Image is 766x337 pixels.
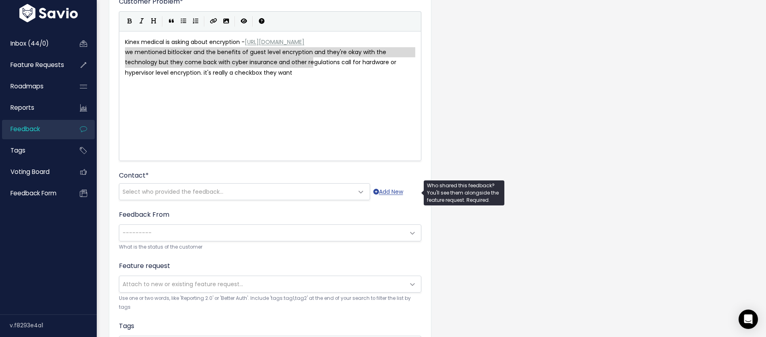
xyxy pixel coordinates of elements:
[10,315,97,336] div: v.f8293e4a1
[10,82,44,90] span: Roadmaps
[2,120,67,138] a: Feedback
[148,15,160,27] button: Heading
[424,180,504,205] div: Who shared this feedback? You'll see them alongside the feature request. Required.
[162,16,163,26] i: |
[189,15,202,27] button: Numbered List
[2,77,67,96] a: Roadmaps
[123,188,223,196] span: Select who provided the feedback...
[739,310,758,329] div: Open Intercom Messenger
[2,34,67,53] a: Inbox (44/0)
[235,16,235,26] i: |
[119,321,134,331] label: Tags
[204,16,205,26] i: |
[2,141,67,160] a: Tags
[119,294,421,312] small: Use one or two words, like 'Reporting 2.0' or 'Better Auth'. Include 'tags:tag1,tag2' at the end ...
[256,15,268,27] button: Markdown Guide
[17,4,80,22] img: logo-white.9d6f32f41409.svg
[119,171,149,180] label: Contact
[10,39,49,48] span: Inbox (44/0)
[2,56,67,74] a: Feature Requests
[135,15,148,27] button: Italic
[123,15,135,27] button: Bold
[10,146,25,155] span: Tags
[245,38,304,46] span: [URL][DOMAIN_NAME]
[2,184,67,203] a: Feedback form
[10,103,34,112] span: Reports
[373,187,403,197] a: Add New
[177,15,189,27] button: Generic List
[10,189,56,197] span: Feedback form
[123,280,243,288] span: Attach to new or existing feature request...
[119,243,421,251] small: What is the status of the customer
[207,15,220,27] button: Create Link
[165,15,177,27] button: Quote
[10,61,64,69] span: Feature Requests
[119,261,170,271] label: Feature request
[2,163,67,181] a: Voting Board
[10,167,50,176] span: Voting Board
[10,125,40,133] span: Feedback
[2,98,67,117] a: Reports
[119,210,169,220] label: Feedback From
[220,15,232,27] button: Import an image
[125,38,304,46] span: Kinex medical is asking about encryption -
[123,229,152,237] span: ---------
[125,48,398,76] span: we mentioned bitlocker and the benefits of guest level encryption and they're okay with the techn...
[238,15,250,27] button: Toggle Preview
